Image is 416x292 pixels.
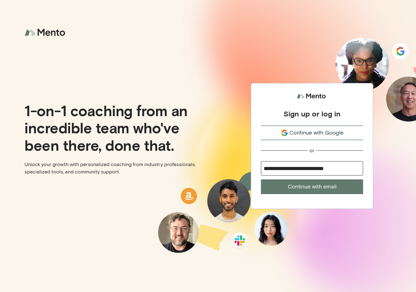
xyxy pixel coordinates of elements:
[310,147,314,154] div: or
[24,25,67,41] img: logo
[24,161,203,176] p: Unlock your growth with personalized coaching from industry professionals, specialized tools, and...
[284,109,340,118] div: Sign up or log in
[261,126,363,140] button: Continue with Google
[289,129,344,137] span: Continue with Google
[297,91,327,102] img: logo.svg
[261,180,363,194] button: Continue with email
[24,102,203,153] p: 1-on-1 coaching from an incredible team who've been there, done that.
